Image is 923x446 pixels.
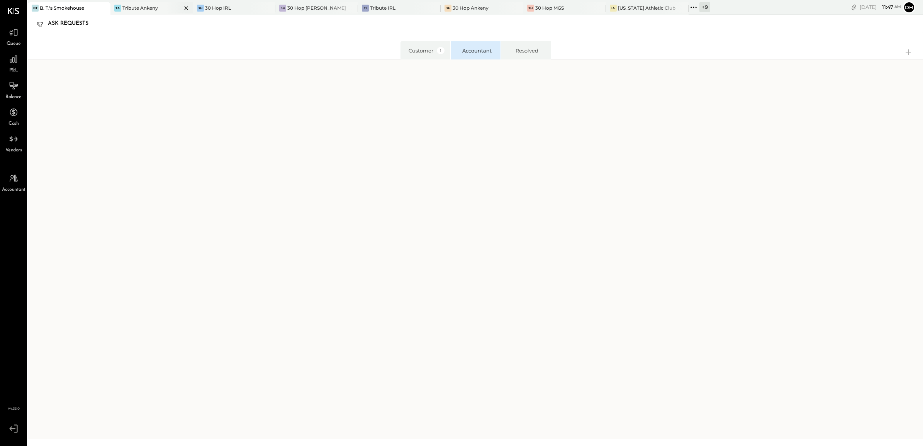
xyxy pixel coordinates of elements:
button: Dh [903,1,915,14]
div: 30 Hop MGS [535,5,564,11]
div: 3H [197,5,204,12]
div: [DATE] [860,3,901,11]
div: copy link [850,3,858,11]
div: Tribute IRL [370,5,395,11]
div: 3H [527,5,534,12]
div: B. T.'s Smokehouse [40,5,84,11]
div: 30 Hop Ankeny [453,5,489,11]
div: IA [610,5,617,12]
div: + 9 [699,2,710,12]
a: P&L [0,52,27,74]
div: 30 Hop [PERSON_NAME] Summit [287,5,346,11]
span: P&L [9,67,18,74]
span: Cash [8,120,19,127]
div: BT [32,5,39,12]
a: Vendors [0,132,27,154]
div: Tribute Ankeny [122,5,158,11]
a: Balance [0,78,27,101]
div: [US_STATE] Athletic Club [618,5,675,11]
div: TI [362,5,369,12]
div: 3H [445,5,451,12]
a: Cash [0,105,27,127]
span: Vendors [5,147,22,154]
div: Accountant [458,47,495,54]
a: Accountant [0,171,27,193]
a: Queue [0,25,27,47]
span: Balance [5,94,22,101]
li: Resolved [501,41,551,59]
div: TA [114,5,121,12]
div: Customer [408,47,445,54]
div: 3H [279,5,286,12]
span: Queue [7,41,21,47]
span: 1 [437,47,445,54]
div: Ask Requests [48,17,96,30]
div: 30 Hop IRL [205,5,231,11]
span: Accountant [2,187,25,193]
